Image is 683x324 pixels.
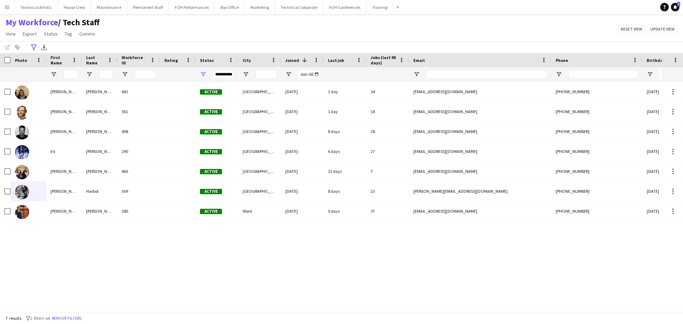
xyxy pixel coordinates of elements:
span: Active [200,89,222,95]
div: 369 [117,181,160,201]
div: Ilford [238,201,281,221]
button: Remove filters [51,314,83,322]
div: 8 days [324,181,366,201]
div: [PERSON_NAME] [46,161,82,181]
div: [PHONE_NUMBER] [551,181,642,201]
div: 23 days [324,161,366,181]
div: [PERSON_NAME][EMAIL_ADDRESS][DOMAIN_NAME] [409,181,551,201]
div: [PERSON_NAME] [46,102,82,121]
button: Open Filter Menu [285,71,292,78]
div: [PERSON_NAME] [46,201,82,221]
span: View [6,31,16,37]
div: [DATE] [281,161,324,181]
img: Holly Cassidy [15,165,29,179]
img: Jonathan Siddall [15,105,29,119]
div: [EMAIL_ADDRESS][DOMAIN_NAME] [409,122,551,141]
img: Joe Harbot [15,185,29,199]
div: [GEOGRAPHIC_DATA] [238,181,281,201]
div: [EMAIL_ADDRESS][DOMAIN_NAME] [409,201,551,221]
button: Open Filter Menu [556,71,562,78]
span: Active [200,189,222,194]
div: 498 [117,122,160,141]
div: [EMAIL_ADDRESS][DOMAIN_NAME] [409,161,551,181]
div: [DATE] [281,201,324,221]
div: [EMAIL_ADDRESS][DOMAIN_NAME] [409,82,551,101]
div: [PERSON_NAME] [82,161,117,181]
span: Photo [15,58,27,63]
div: 28 [366,122,409,141]
input: Last Name Filter Input [99,70,113,79]
span: Last job [328,58,344,63]
span: Comms [79,31,95,37]
div: 1 day [324,102,366,121]
a: Status [41,29,60,38]
div: [PERSON_NAME] [46,181,82,201]
span: Jobs (last 90 days) [371,55,396,65]
span: Active [200,169,222,174]
div: 8 days [324,122,366,141]
button: Open Filter Menu [647,71,653,78]
input: Phone Filter Input [568,70,638,79]
button: Open Filter Menu [413,71,420,78]
input: City Filter Input [255,70,277,79]
app-action-btn: Advanced filters [30,43,38,52]
div: [PHONE_NUMBER] [551,142,642,161]
span: First Name [51,55,69,65]
div: 6 days [324,142,366,161]
button: Open Filter Menu [86,71,92,78]
div: 561 [117,102,160,121]
span: Joined [285,58,299,63]
a: Tag [62,29,75,38]
div: [DATE] [281,102,324,121]
div: Ed [46,142,82,161]
div: [EMAIL_ADDRESS][DOMAIN_NAME] [409,142,551,161]
input: Joined Filter Input [298,70,319,79]
input: First Name Filter Input [63,70,78,79]
div: [DATE] [281,142,324,161]
div: [PHONE_NUMBER] [551,122,642,141]
button: Technical Artistic [15,0,58,14]
div: [PERSON_NAME] [46,82,82,101]
div: 37 [366,201,409,221]
div: [EMAIL_ADDRESS][DOMAIN_NAME] [409,102,551,121]
span: Rating [164,58,178,63]
div: [GEOGRAPHIC_DATA] [238,102,281,121]
img: Kerry Williams [15,125,29,139]
button: Open Filter Menu [200,71,206,78]
span: Tag [65,31,72,37]
button: Box Office [215,0,245,14]
button: Update view [648,25,677,33]
button: Permanent Staff [127,0,169,14]
span: Email [413,58,425,63]
button: House Crew [58,0,91,14]
a: Export [20,29,39,38]
span: City [243,58,251,63]
div: [DATE] [281,122,324,141]
div: [PHONE_NUMBER] [551,102,642,121]
div: [DATE] [281,82,324,101]
div: 23 [366,181,409,201]
div: 27 [366,142,409,161]
div: [PERSON_NAME] [82,122,117,141]
a: View [3,29,18,38]
div: [PERSON_NAME] [82,142,117,161]
div: Harbot [82,181,117,201]
input: Workforce ID Filter Input [134,70,156,79]
div: [GEOGRAPHIC_DATA] [238,122,281,141]
span: Birthday [647,58,665,63]
div: [PERSON_NAME] [46,122,82,141]
div: 290 [117,142,160,161]
img: James Reyes-Gomez [15,85,29,100]
div: 380 [117,201,160,221]
div: 5 days [324,201,366,221]
span: Workforce ID [122,55,147,65]
a: 7 [671,3,679,11]
button: Reset view [618,25,645,33]
div: 34 [366,82,409,101]
div: [PERSON_NAME] [82,201,117,221]
div: [GEOGRAPHIC_DATA] [238,82,281,101]
button: FOH Conferences [323,0,366,14]
span: Status [44,31,58,37]
app-action-btn: Export XLSX [40,43,48,52]
button: FOH Performances [169,0,215,14]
